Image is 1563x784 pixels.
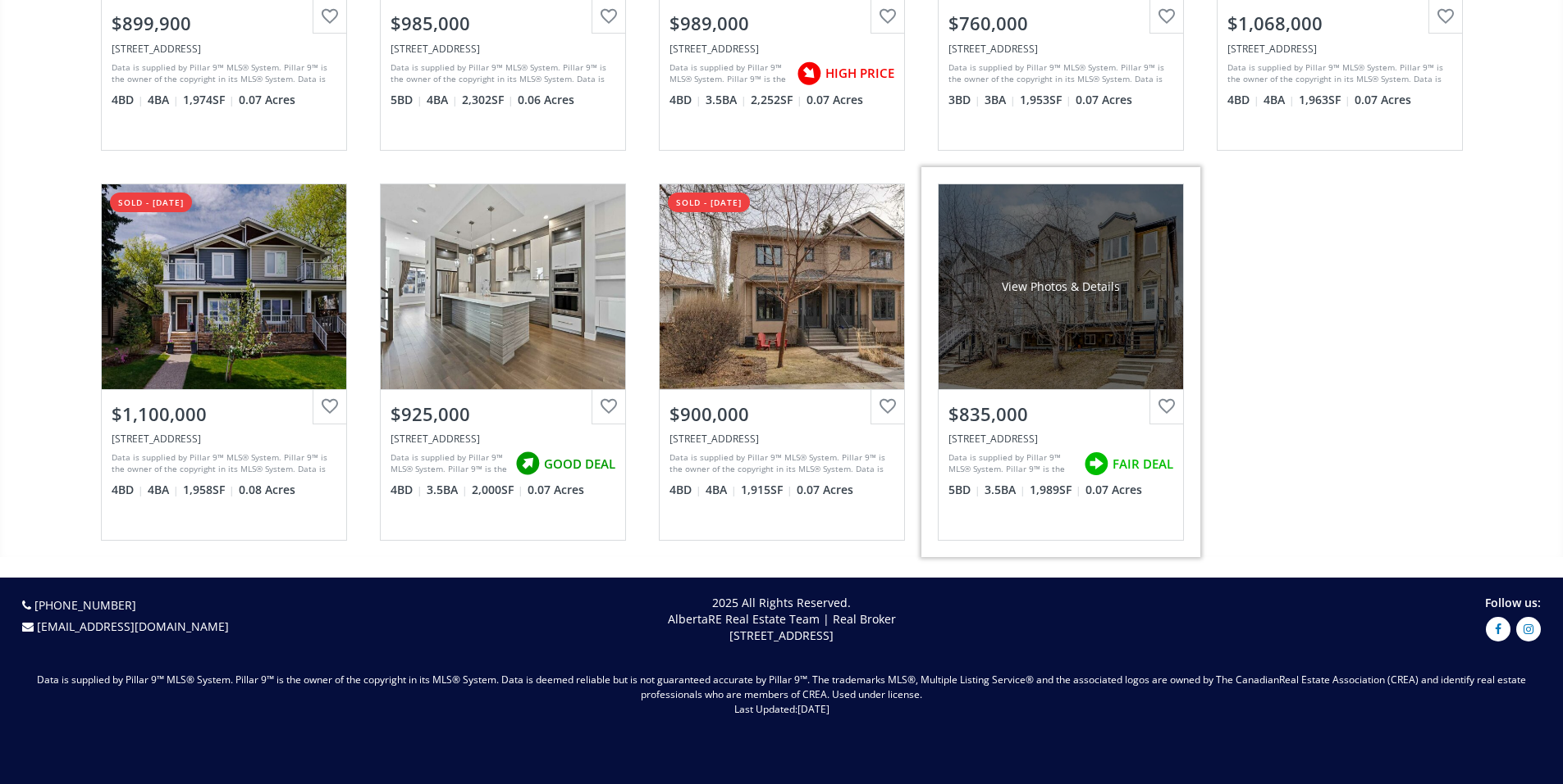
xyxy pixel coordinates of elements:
[1485,595,1541,610] span: Follow us:
[751,92,802,108] span: 2,252 SF
[948,401,1173,427] div: $835,000
[948,92,980,108] span: 3 BD
[825,65,894,82] span: HIGH PRICE
[1299,92,1350,108] span: 1,963 SF
[706,92,747,108] span: 3.5 BA
[363,167,642,557] a: $925,000[STREET_ADDRESS]Data is supplied by Pillar 9™ MLS® System. Pillar 9™ is the owner of the ...
[148,92,179,108] span: 4 BA
[391,451,507,476] div: Data is supplied by Pillar 9™ MLS® System. Pillar 9™ is the owner of the copyright in its MLS® Sy...
[391,42,615,56] div: 2322 24 Avenue SW, Calgary, AB T2T 0Y4
[112,92,144,108] span: 4 BD
[706,482,737,498] span: 4 BA
[112,42,336,56] div: 2411 31 Avenue SW, Calgary, AB T2T 1T9
[239,92,295,108] span: 0.07 Acres
[1227,42,1452,56] div: 2026 41 Avenue SW, Calgary, AB T2T 2M1
[391,401,615,427] div: $925,000
[1227,92,1259,108] span: 4 BD
[391,11,615,36] div: $985,000
[183,482,235,498] span: 1,958 SF
[1264,92,1295,108] span: 4 BA
[391,432,615,446] div: 1826 33 Avenue SW, Calgary, AB T2T 1Y9
[37,619,229,634] a: [EMAIL_ADDRESS][DOMAIN_NAME]
[183,92,235,108] span: 1,974 SF
[948,61,1169,86] div: Data is supplied by Pillar 9™ MLS® System. Pillar 9™ is the owner of the copyright in its MLS® Sy...
[670,92,702,108] span: 4 BD
[670,42,894,56] div: 2107 23 Avenue SW, Calgary, AB T2T5J7
[797,482,853,498] span: 0.07 Acres
[528,482,584,498] span: 0.07 Acres
[112,482,144,498] span: 4 BD
[1080,447,1113,480] img: rating icon
[1085,482,1142,498] span: 0.07 Acres
[112,432,336,446] div: 2615 20 Street SW, Calgary, AB T2T4Z4
[1113,455,1173,473] span: FAIR DEAL
[670,401,894,427] div: $900,000
[518,92,574,108] span: 0.06 Acres
[16,702,1547,717] p: Last Updated:
[462,92,514,108] span: 2,302 SF
[642,167,921,557] a: sold - [DATE]$900,000[STREET_ADDRESS]Data is supplied by Pillar 9™ MLS® System. Pillar 9™ is the ...
[112,61,332,86] div: Data is supplied by Pillar 9™ MLS® System. Pillar 9™ is the owner of the copyright in its MLS® Sy...
[391,92,423,108] span: 5 BD
[948,42,1173,56] div: 3707 14 Street SW, Calgary, AB t2t 3w2
[670,451,890,476] div: Data is supplied by Pillar 9™ MLS® System. Pillar 9™ is the owner of the copyright in its MLS® Sy...
[472,482,523,498] span: 2,000 SF
[511,447,544,480] img: rating icon
[948,432,1173,446] div: 1611 33 Avenue SW, Calgary, AB T2T1Y6
[1020,92,1072,108] span: 1,953 SF
[427,482,468,498] span: 3.5 BA
[391,61,611,86] div: Data is supplied by Pillar 9™ MLS® System. Pillar 9™ is the owner of the copyright in its MLS® Sy...
[34,597,136,613] a: [PHONE_NUMBER]
[741,482,793,498] span: 1,915 SF
[729,628,834,643] span: [STREET_ADDRESS]
[985,92,1016,108] span: 3 BA
[112,451,332,476] div: Data is supplied by Pillar 9™ MLS® System. Pillar 9™ is the owner of the copyright in its MLS® Sy...
[112,401,336,427] div: $1,100,000
[921,167,1200,557] a: View Photos & Details$835,000[STREET_ADDRESS]Data is supplied by Pillar 9™ MLS® System. Pillar 9™...
[1076,92,1132,108] span: 0.07 Acres
[544,455,615,473] span: GOOD DEAL
[1030,482,1081,498] span: 1,989 SF
[807,92,863,108] span: 0.07 Acres
[239,482,295,498] span: 0.08 Acres
[1227,61,1448,86] div: Data is supplied by Pillar 9™ MLS® System. Pillar 9™ is the owner of the copyright in its MLS® Sy...
[948,11,1173,36] div: $760,000
[948,482,980,498] span: 5 BD
[670,61,788,86] div: Data is supplied by Pillar 9™ MLS® System. Pillar 9™ is the owner of the copyright in its MLS® Sy...
[793,57,825,90] img: rating icon
[670,432,894,446] div: 4114 16A Street SW, Calgary, AB T2T 4L2
[391,482,423,498] span: 4 BD
[427,92,458,108] span: 4 BA
[985,482,1026,498] span: 3.5 BA
[1002,279,1120,295] div: View Photos & Details
[112,11,336,36] div: $899,900
[1355,92,1411,108] span: 0.07 Acres
[37,673,1279,687] span: Data is supplied by Pillar 9™ MLS® System. Pillar 9™ is the owner of the copyright in its MLS® Sy...
[404,595,1159,644] p: 2025 All Rights Reserved. AlbertaRE Real Estate Team | Real Broker
[948,451,1076,476] div: Data is supplied by Pillar 9™ MLS® System. Pillar 9™ is the owner of the copyright in its MLS® Sy...
[148,482,179,498] span: 4 BA
[670,11,894,36] div: $989,000
[85,167,363,557] a: sold - [DATE]$1,100,000[STREET_ADDRESS]Data is supplied by Pillar 9™ MLS® System. Pillar 9™ is th...
[670,482,702,498] span: 4 BD
[641,673,1526,701] span: Real Estate Association (CREA) and identify real estate professionals who are members of CREA. Us...
[1227,11,1452,36] div: $1,068,000
[797,702,829,716] span: [DATE]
